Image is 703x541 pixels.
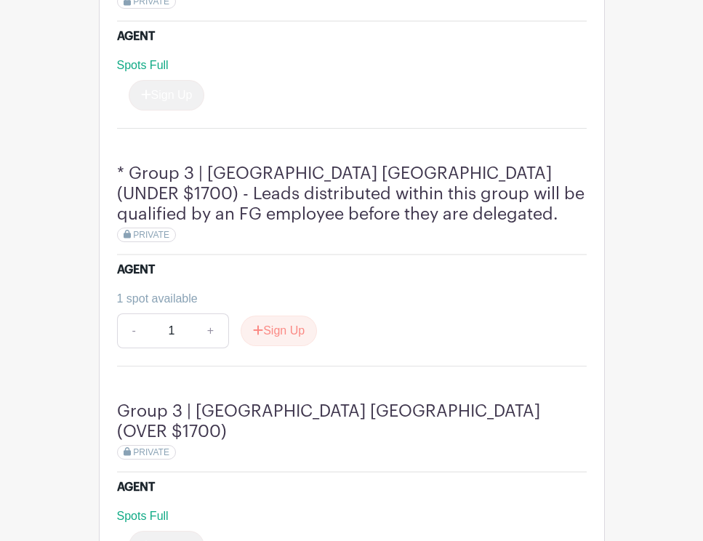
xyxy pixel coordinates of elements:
a: + [193,313,229,348]
h4: * Group 3 | [GEOGRAPHIC_DATA] [GEOGRAPHIC_DATA] (UNDER $1700) - Leads distributed within this gro... [117,164,587,225]
div: AGENT [117,478,155,496]
h4: Group 3 | [GEOGRAPHIC_DATA] [GEOGRAPHIC_DATA] (OVER $1700) [117,401,587,442]
span: Spots Full [117,59,169,71]
div: AGENT [117,261,155,278]
a: - [117,313,150,348]
button: Sign Up [241,316,317,346]
div: AGENT [117,28,155,45]
div: 1 spot available [117,290,575,308]
span: PRIVATE [133,230,169,240]
span: PRIVATE [133,447,169,457]
span: Spots Full [117,510,169,522]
